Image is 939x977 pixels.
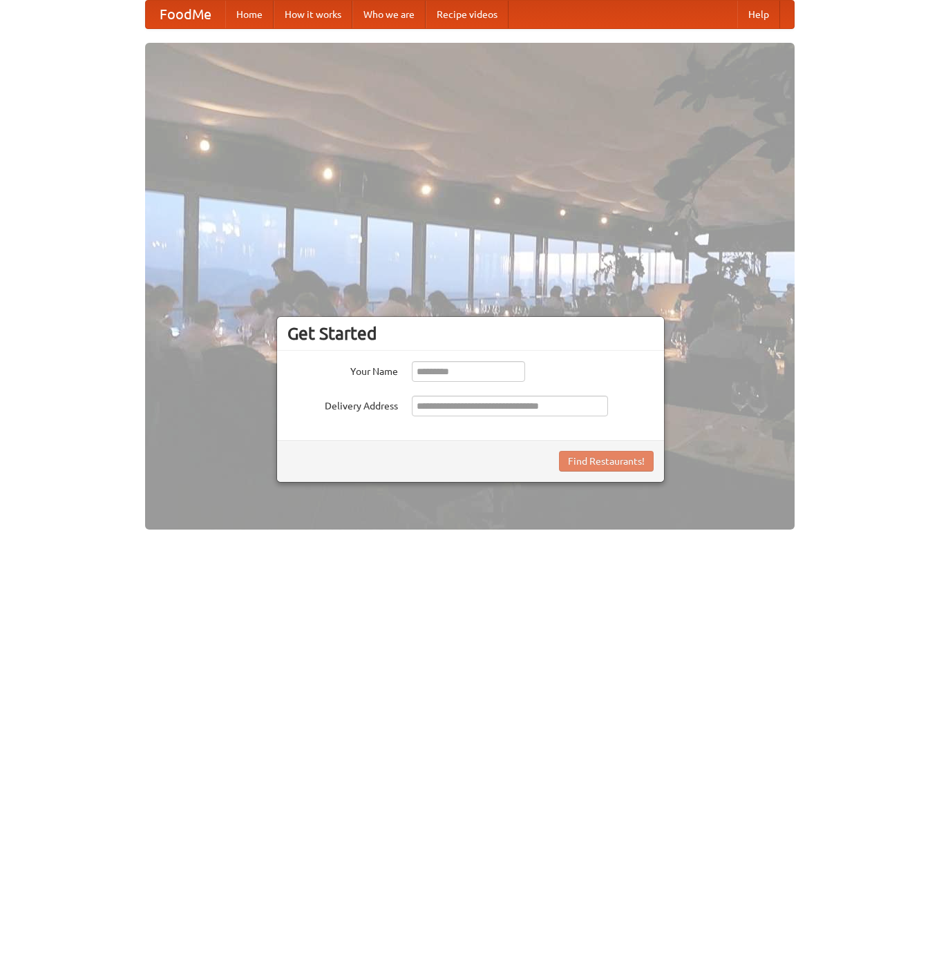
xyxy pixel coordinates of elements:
[146,1,225,28] a: FoodMe
[352,1,426,28] a: Who we are
[287,396,398,413] label: Delivery Address
[287,323,654,344] h3: Get Started
[737,1,780,28] a: Help
[287,361,398,378] label: Your Name
[225,1,274,28] a: Home
[426,1,509,28] a: Recipe videos
[559,451,654,472] button: Find Restaurants!
[274,1,352,28] a: How it works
